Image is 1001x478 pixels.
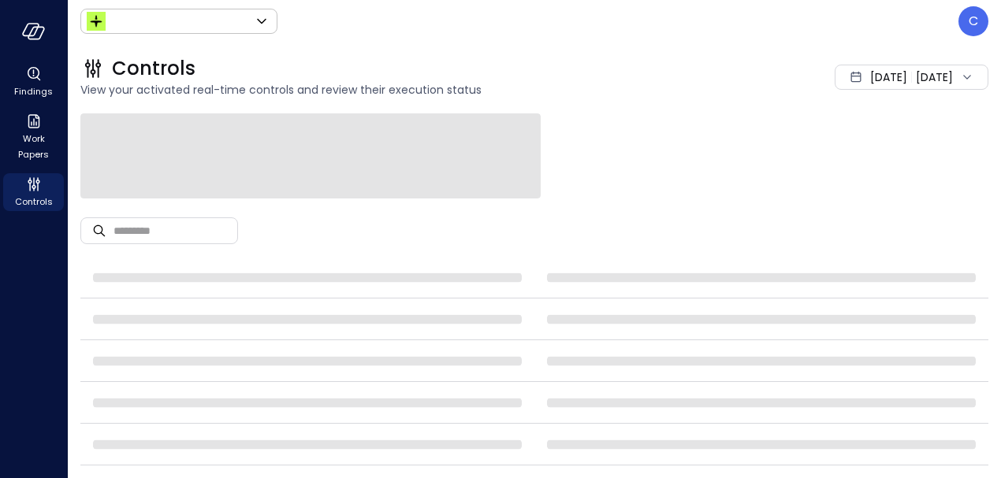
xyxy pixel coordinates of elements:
[112,56,195,81] span: Controls
[958,6,988,36] div: Carina
[14,83,53,99] span: Findings
[9,131,58,162] span: Work Papers
[969,12,978,31] p: C
[3,63,64,101] div: Findings
[3,110,64,164] div: Work Papers
[15,194,53,209] span: Controls
[87,12,106,31] img: Icon
[80,81,652,98] span: View your activated real-time controls and review their execution status
[870,69,907,86] span: [DATE]
[3,173,64,211] div: Controls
